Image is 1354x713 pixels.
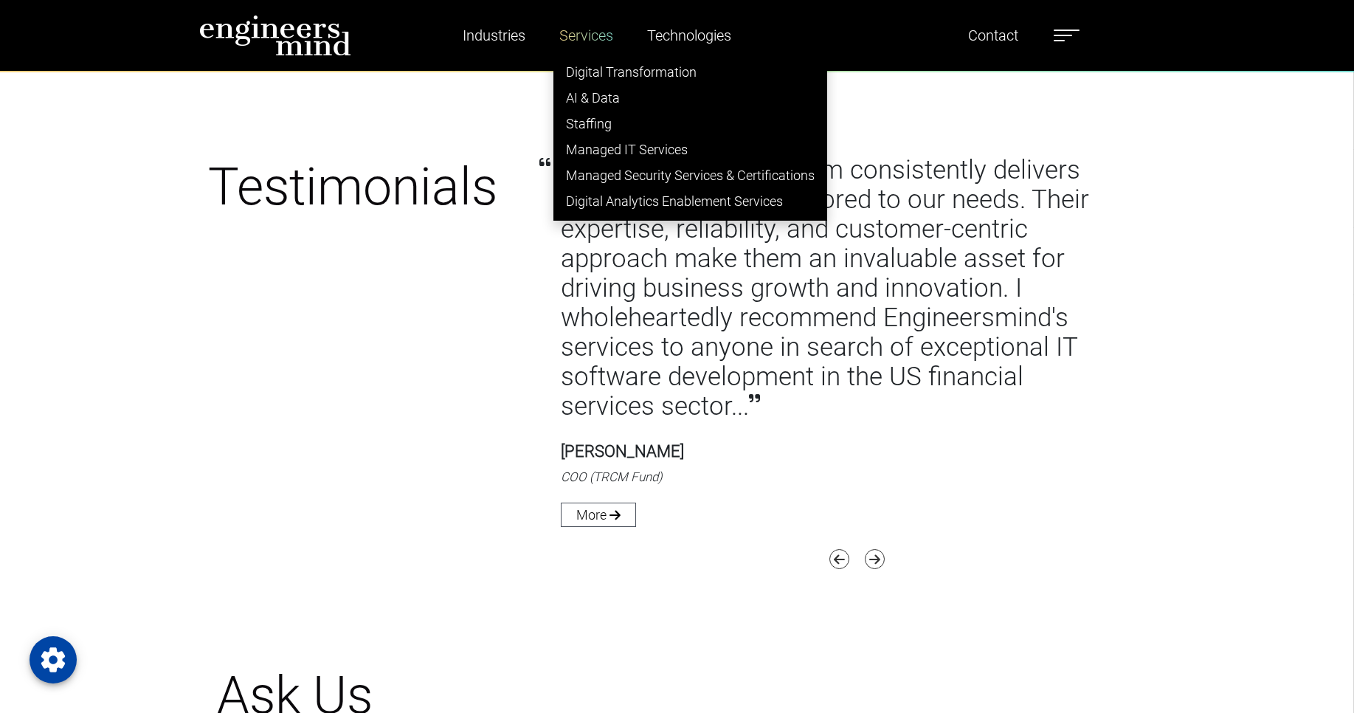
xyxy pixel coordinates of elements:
[554,59,826,85] a: Digital Transformation
[641,18,737,52] a: Technologies
[561,156,1119,421] p: The Engineersmind team consistently delivers top-notch solutions tailored to our needs. Their exp...
[554,162,826,188] a: Managed Security Services & Certifications
[553,52,827,221] ul: Industries
[561,503,636,527] a: More
[199,15,351,56] img: logo
[199,156,506,218] h1: Testimonials
[554,137,826,162] a: Managed IT Services
[553,18,619,52] a: Services
[554,188,826,214] a: Digital Analytics Enablement Services
[561,442,684,461] b: [PERSON_NAME]
[962,18,1024,52] a: Contact
[554,111,826,137] a: Staffing
[457,18,531,52] a: Industries
[554,85,826,111] a: AI & Data
[561,469,663,484] i: COO (TRCM Fund)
